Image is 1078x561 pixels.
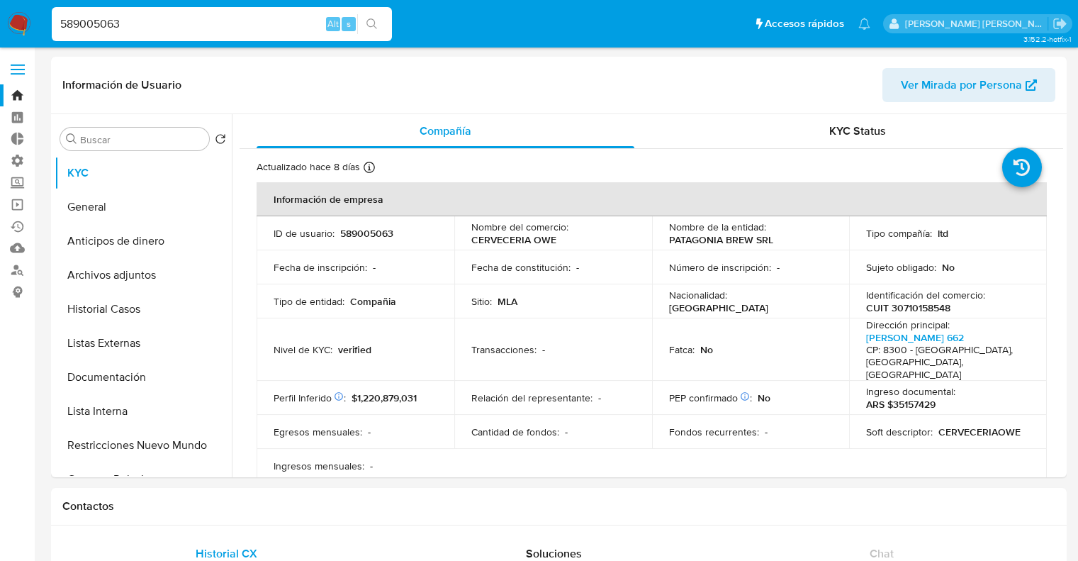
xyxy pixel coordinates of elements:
p: Transacciones : [471,343,537,356]
button: Documentación [55,360,232,394]
h4: CP: 8300 - [GEOGRAPHIC_DATA], [GEOGRAPHIC_DATA], [GEOGRAPHIC_DATA] [866,344,1024,382]
a: Salir [1052,16,1067,31]
p: Soft descriptor : [866,426,933,438]
button: Historial Casos [55,292,232,326]
th: Información de empresa [257,182,1047,216]
input: Buscar usuario o caso... [52,15,392,33]
button: Lista Interna [55,394,232,428]
p: ltd [938,227,948,240]
button: KYC [55,156,232,190]
span: s [347,17,351,30]
p: Número de inscripción : [669,261,771,274]
p: - [598,391,601,404]
button: Ver Mirada por Persona [882,68,1055,102]
p: - [777,261,780,274]
button: Anticipos de dinero [55,224,232,258]
span: Alt [327,17,339,30]
p: - [765,426,768,438]
p: Dirección principal : [866,318,950,331]
button: Volver al orden por defecto [215,133,226,149]
p: Fondos recurrentes : [669,426,759,438]
p: Sujeto obligado : [866,261,936,274]
p: CERVECERIA OWE [471,233,556,246]
p: ID de usuario : [274,227,335,240]
p: Nombre del comercio : [471,221,568,233]
a: Notificaciones [858,18,870,30]
p: No [758,391,770,404]
p: marianela.tarsia@mercadolibre.com [905,17,1048,30]
h1: Información de Usuario [62,78,181,92]
p: PATAGONIA BREW SRL [669,233,773,246]
p: Sitio : [471,295,492,308]
button: Cruces y Relaciones [55,462,232,496]
span: Ver Mirada por Persona [901,68,1022,102]
p: - [373,261,376,274]
button: Listas Externas [55,326,232,360]
p: CERVECERIAOWE [938,426,1021,438]
p: Cantidad de fondos : [471,426,559,438]
p: Fecha de constitución : [471,261,571,274]
button: Buscar [66,133,77,145]
p: - [565,426,568,438]
p: 589005063 [340,227,393,240]
p: Nombre de la entidad : [669,221,766,233]
p: verified [338,343,371,356]
p: - [370,460,373,472]
p: No [700,343,713,356]
a: [PERSON_NAME] 662 [866,331,964,345]
input: Buscar [80,133,203,146]
button: search-icon [357,14,386,34]
p: Fecha de inscripción : [274,261,367,274]
p: Ingresos mensuales : [274,460,364,472]
p: Fatca : [669,343,695,356]
p: Identificación del comercio : [866,289,985,301]
span: Compañía [420,123,471,139]
p: PEP confirmado : [669,391,752,404]
button: General [55,190,232,224]
span: KYC Status [829,123,886,139]
p: Tipo compañía : [866,227,932,240]
button: Archivos adjuntos [55,258,232,292]
p: Nacionalidad : [669,289,727,301]
p: Ingreso documental : [866,385,955,398]
p: CUIT 30710158548 [866,301,950,314]
p: [GEOGRAPHIC_DATA] [669,301,768,314]
button: Restricciones Nuevo Mundo [55,428,232,462]
p: Nivel de KYC : [274,343,332,356]
p: - [368,426,371,438]
p: Relación del representante : [471,391,593,404]
span: Accesos rápidos [765,16,844,31]
p: Egresos mensuales : [274,426,362,438]
p: Compañia [350,295,396,308]
p: Perfil Inferido : [274,391,346,404]
h1: Contactos [62,499,1055,513]
p: ARS $35157429 [866,398,936,411]
p: MLA [498,295,517,308]
p: Actualizado hace 8 días [257,160,360,174]
p: No [942,261,955,274]
p: - [576,261,579,274]
p: Tipo de entidad : [274,295,344,308]
span: $1,220,879,031 [352,391,417,405]
p: - [542,343,545,356]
